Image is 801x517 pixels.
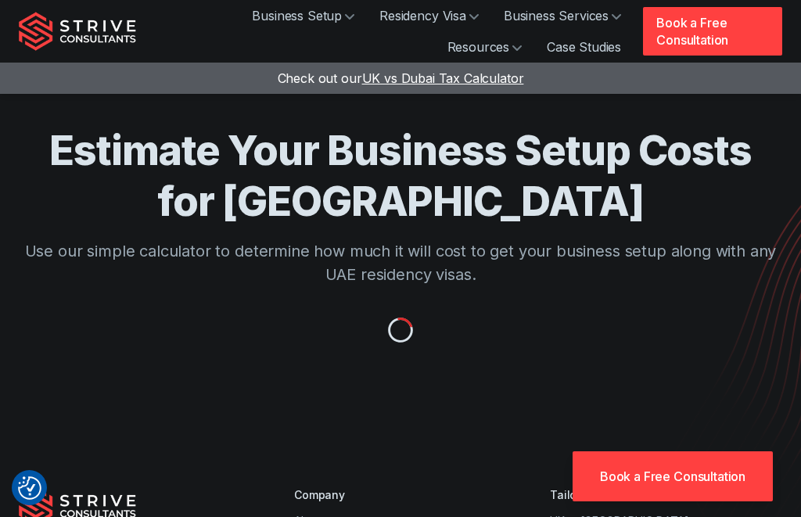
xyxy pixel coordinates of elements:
[19,125,782,227] h1: Estimate Your Business Setup Costs for [GEOGRAPHIC_DATA]
[19,12,136,51] img: Strive Consultants
[435,31,535,63] a: Resources
[278,70,524,86] a: Check out ourUK vs Dubai Tax Calculator
[573,451,773,501] a: Book a Free Consultation
[362,70,524,86] span: UK vs Dubai Tax Calculator
[643,7,782,56] a: Book a Free Consultation
[18,476,41,500] img: Revisit consent button
[19,239,782,286] p: Use our simple calculator to determine how much it will cost to get your business setup along wit...
[550,486,782,503] div: Tailored Global Solutions
[534,31,634,63] a: Case Studies
[294,486,434,503] div: Company
[18,476,41,500] button: Consent Preferences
